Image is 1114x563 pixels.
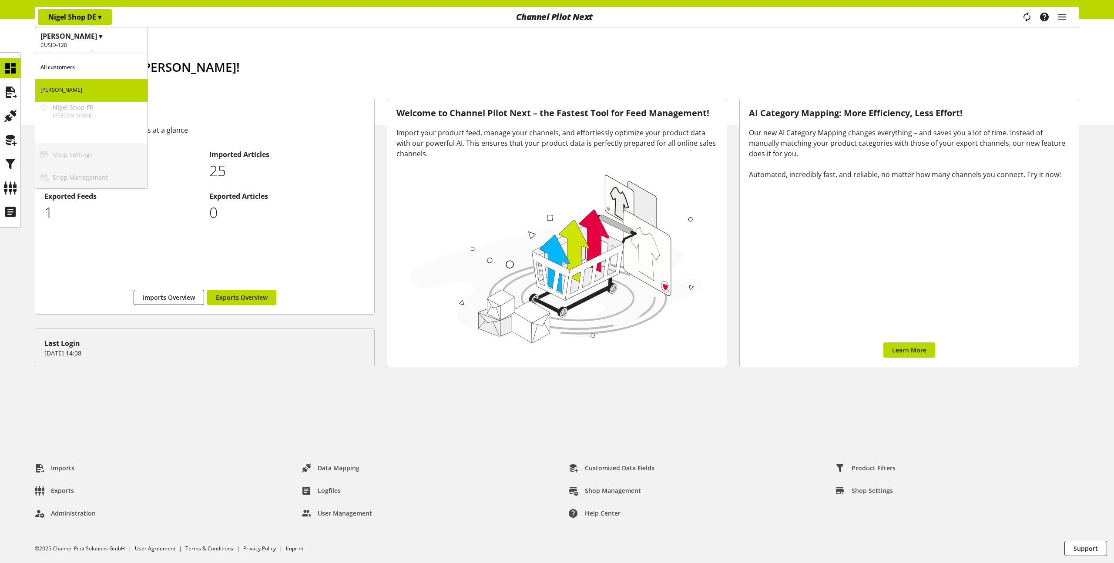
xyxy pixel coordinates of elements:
[585,486,641,495] span: Shop Management
[209,191,365,201] h2: Exported Articles
[749,127,1070,180] div: Our new AI Category Mapping changes everything – and saves you a lot of time. Instead of manually...
[209,160,365,182] p: 25
[51,509,96,518] span: Administration
[286,545,303,552] a: Imprint
[35,7,1079,27] nav: main navigation
[135,545,175,552] a: User Agreement
[44,191,200,201] h2: Exported Feeds
[829,460,903,476] a: Product Filters
[318,463,359,473] span: Data Mapping
[295,460,366,476] a: Data Mapping
[185,545,233,552] a: Terms & Conditions
[40,41,142,49] h2: CUSID-128
[51,486,74,495] span: Exports
[585,509,621,518] span: Help center
[44,201,200,224] p: 1
[209,149,365,160] h2: Imported Articles
[28,460,81,476] a: Imports
[892,345,926,355] span: Learn More
[40,31,142,41] h1: [PERSON_NAME] ▾
[852,486,893,495] span: Shop Settings
[48,80,1079,90] h2: [DATE] is [DATE]
[28,506,103,521] a: Administration
[134,290,204,305] a: Imports Overview
[28,483,81,499] a: Exports
[562,483,648,499] a: Shop Management
[318,486,341,495] span: Logfiles
[585,463,654,473] span: Customized Data Fields
[749,108,1070,118] h3: AI Category Mapping: More Efficiency, Less Effort!
[48,12,101,22] p: Nigel Shop DE
[562,506,627,521] a: Help center
[883,342,935,358] a: Learn More
[209,201,365,224] p: 0
[405,170,706,347] img: 78e1b9dcff1e8392d83655fcfc870417.svg
[44,108,365,121] h3: Feed Overview
[51,463,74,473] span: Imports
[396,108,717,118] h3: Welcome to Channel Pilot Next – the Fastest Tool for Feed Management!
[562,460,661,476] a: Customized Data Fields
[1064,541,1107,556] button: Support
[44,349,365,358] p: [DATE] 14:08
[852,463,896,473] span: Product Filters
[35,56,148,79] p: All customers
[243,545,276,552] a: Privacy Policy
[396,127,717,159] div: Import your product feed, manage your channels, and effortlessly optimize your product data with ...
[35,79,148,101] p: [PERSON_NAME]
[318,509,372,518] span: User Management
[295,506,379,521] a: User Management
[207,290,276,305] a: Exports Overview
[829,483,900,499] a: Shop Settings
[98,12,101,22] span: ▾
[44,338,365,349] div: Last Login
[44,125,365,135] div: All information about your feeds at a glance
[143,293,195,302] span: Imports Overview
[1074,544,1098,553] span: Support
[295,483,348,499] a: Logfiles
[35,545,135,553] li: ©2025 Channel Pilot Solutions GmbH
[216,293,268,302] span: Exports Overview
